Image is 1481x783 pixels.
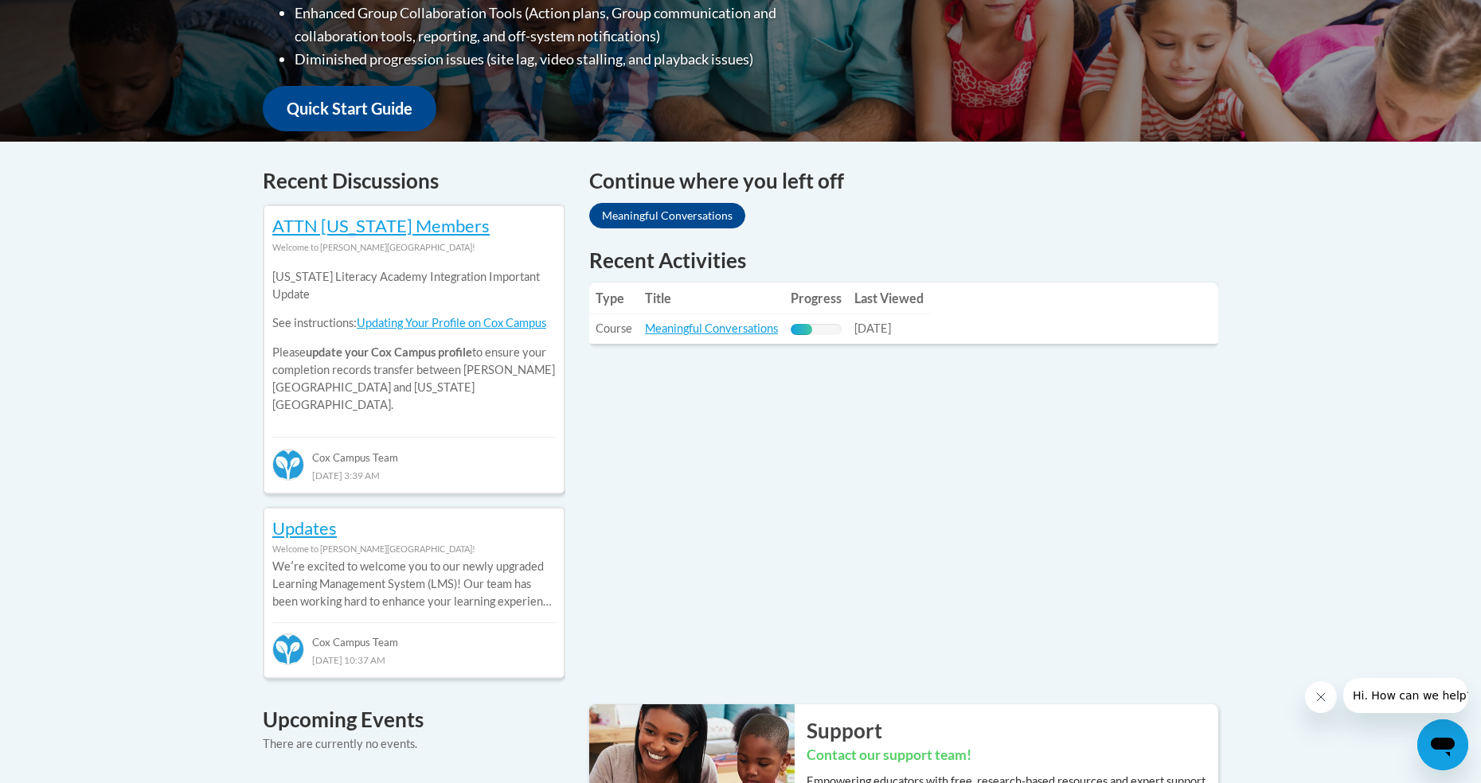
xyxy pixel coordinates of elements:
[1305,681,1337,713] iframe: Close message
[807,716,1218,745] h2: Support
[272,215,490,236] a: ATTN [US_STATE] Members
[1343,678,1468,713] iframe: Message from company
[272,517,337,539] a: Updates
[784,282,848,314] th: Progress
[263,166,565,197] h4: Recent Discussions
[272,449,304,481] img: Cox Campus Team
[272,314,556,332] p: See instructions:
[295,48,840,71] li: Diminished progression issues (site lag, video stalling, and playback issues)
[272,633,304,665] img: Cox Campus Team
[263,737,417,750] span: There are currently no events.
[306,345,472,359] b: update your Cox Campus profile
[295,2,840,48] li: Enhanced Group Collaboration Tools (Action plans, Group communication and collaboration tools, re...
[272,540,556,558] div: Welcome to [PERSON_NAME][GEOGRAPHIC_DATA]!
[589,203,745,228] a: Meaningful Conversations
[272,239,556,256] div: Welcome to [PERSON_NAME][GEOGRAPHIC_DATA]!
[589,246,1218,275] h1: Recent Activities
[272,651,556,668] div: [DATE] 10:37 AM
[272,256,556,426] div: Please to ensure your completion records transfer between [PERSON_NAME][GEOGRAPHIC_DATA] and [US_...
[272,437,556,466] div: Cox Campus Team
[639,282,784,314] th: Title
[272,558,556,610] p: Weʹre excited to welcome you to our newly upgraded Learning Management System (LMS)! Our team has...
[272,466,556,484] div: [DATE] 3:39 AM
[10,11,129,24] span: Hi. How can we help?
[589,166,1218,197] h4: Continue where you left off
[1417,719,1468,770] iframe: Button to launch messaging window
[848,282,930,314] th: Last Viewed
[854,321,891,335] span: [DATE]
[263,86,436,131] a: Quick Start Guide
[596,321,632,335] span: Course
[791,324,812,335] div: Progress, %
[357,316,546,329] a: Updating Your Profile on Cox Campus
[272,268,556,303] p: [US_STATE] Literacy Academy Integration Important Update
[589,282,639,314] th: Type
[645,321,778,335] a: Meaningful Conversations
[263,704,565,735] h4: Upcoming Events
[807,746,1218,765] h3: Contact our support team!
[272,622,556,651] div: Cox Campus Team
